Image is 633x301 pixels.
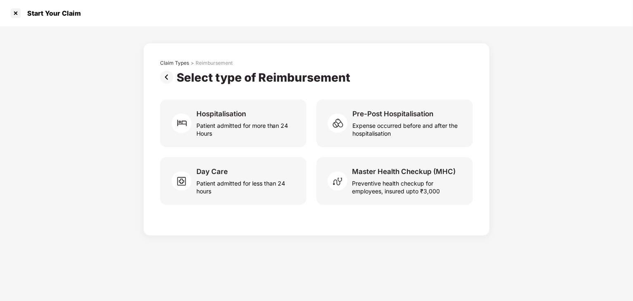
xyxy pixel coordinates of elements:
img: svg+xml;base64,PHN2ZyBpZD0iUHJldi0zMngzMiIgeG1sbnM9Imh0dHA6Ly93d3cudzMub3JnLzIwMDAvc3ZnIiB3aWR0aD... [160,71,177,84]
div: Preventive health checkup for employees, insured upto ₹3,000 [352,176,463,195]
div: Start Your Claim [22,9,81,17]
div: Select type of Reimbursement [177,71,354,85]
div: Patient admitted for less than 24 hours [196,176,297,195]
div: Pre-Post Hospitalisation [352,109,433,118]
div: Patient admitted for more than 24 Hours [196,118,297,137]
img: svg+xml;base64,PHN2ZyB4bWxucz0iaHR0cDovL3d3dy53My5vcmcvMjAwMC9zdmciIHdpZHRoPSI2MCIgaGVpZ2h0PSI2MC... [172,111,196,136]
div: Claim Types [160,60,189,66]
div: Hospitalisation [196,109,246,118]
img: svg+xml;base64,PHN2ZyB4bWxucz0iaHR0cDovL3d3dy53My5vcmcvMjAwMC9zdmciIHdpZHRoPSI2MCIgaGVpZ2h0PSI1OC... [328,111,352,136]
img: svg+xml;base64,PHN2ZyB4bWxucz0iaHR0cDovL3d3dy53My5vcmcvMjAwMC9zdmciIHdpZHRoPSI2MCIgaGVpZ2h0PSI1OC... [328,169,352,193]
div: Master Health Checkup (MHC) [352,167,456,176]
div: Day Care [196,167,228,176]
div: > [191,60,194,66]
div: Reimbursement [196,60,233,66]
div: Expense occurred before and after the hospitalisation [352,118,463,137]
img: svg+xml;base64,PHN2ZyB4bWxucz0iaHR0cDovL3d3dy53My5vcmcvMjAwMC9zdmciIHdpZHRoPSI2MCIgaGVpZ2h0PSI1OC... [172,169,196,193]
